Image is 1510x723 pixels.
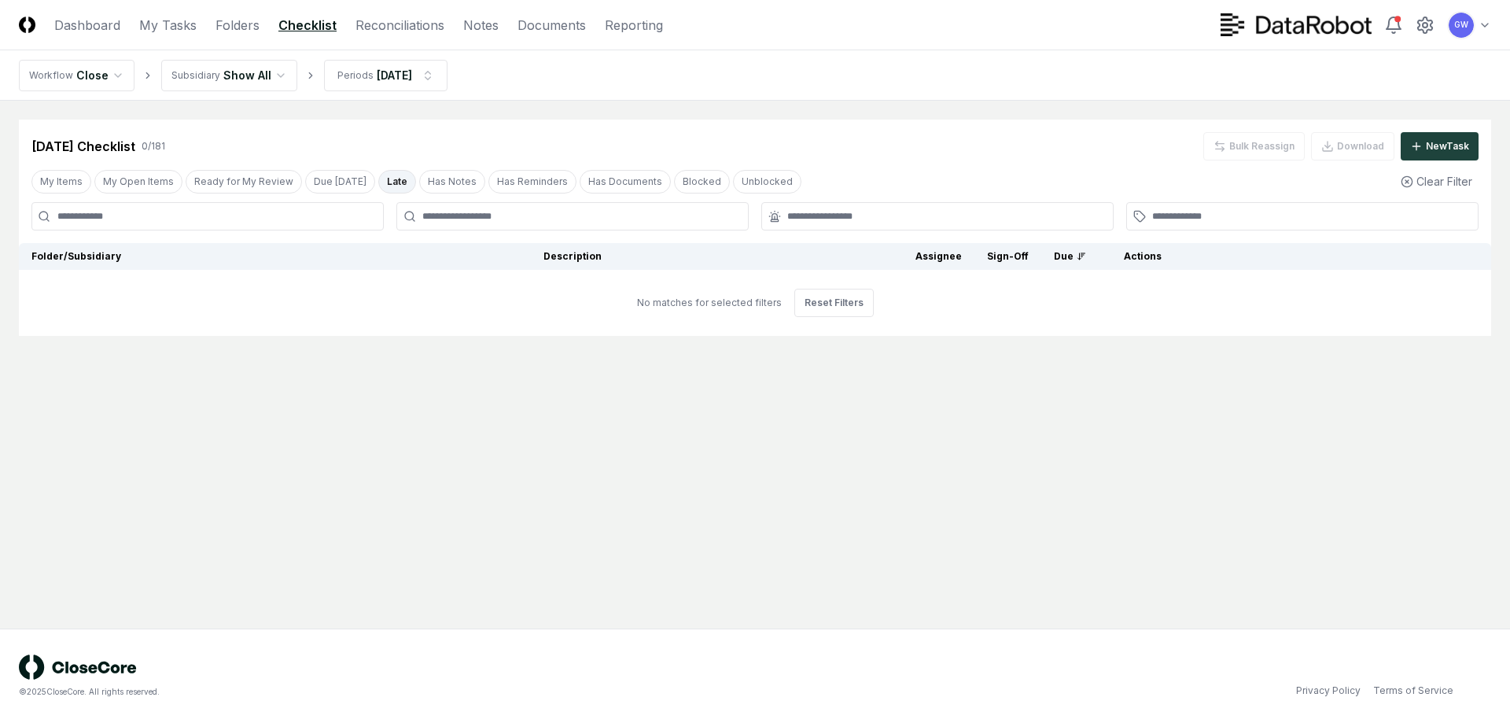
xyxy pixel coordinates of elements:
a: Terms of Service [1373,684,1453,698]
a: My Tasks [139,16,197,35]
a: Checklist [278,16,337,35]
a: Documents [517,16,586,35]
img: logo [19,655,137,680]
th: Sign-Off [974,243,1041,270]
img: Logo [19,17,35,33]
th: Folder/Subsidiary [19,243,531,270]
div: Workflow [29,68,73,83]
div: [DATE] [377,67,412,83]
div: [DATE] Checklist [31,137,135,156]
button: NewTask [1401,132,1479,160]
img: DataRobot logo [1221,13,1372,36]
span: GW [1454,19,1468,31]
nav: breadcrumb [19,60,447,91]
a: Reconciliations [355,16,444,35]
button: My Open Items [94,170,182,194]
a: Notes [463,16,499,35]
button: Unblocked [733,170,801,194]
button: Clear Filter [1394,167,1479,196]
button: Has Documents [580,170,671,194]
a: Folders [215,16,260,35]
th: Description [531,243,903,270]
a: Privacy Policy [1296,684,1361,698]
button: Due Today [305,170,375,194]
button: GW [1447,11,1475,39]
a: Reporting [605,16,663,35]
button: Periods[DATE] [324,60,447,91]
button: My Items [31,170,91,194]
button: Has Notes [419,170,485,194]
a: Dashboard [54,16,120,35]
div: Actions [1111,249,1479,264]
button: Blocked [674,170,730,194]
button: Has Reminders [488,170,576,194]
div: 0 / 181 [142,139,165,153]
div: Periods [337,68,374,83]
button: Ready for My Review [186,170,302,194]
div: Subsidiary [171,68,220,83]
div: New Task [1426,139,1469,153]
button: Reset Filters [794,289,874,317]
div: No matches for selected filters [637,296,782,310]
div: Due [1054,249,1086,264]
th: Assignee [903,243,974,270]
button: Late [378,170,416,194]
div: © 2025 CloseCore. All rights reserved. [19,686,755,698]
